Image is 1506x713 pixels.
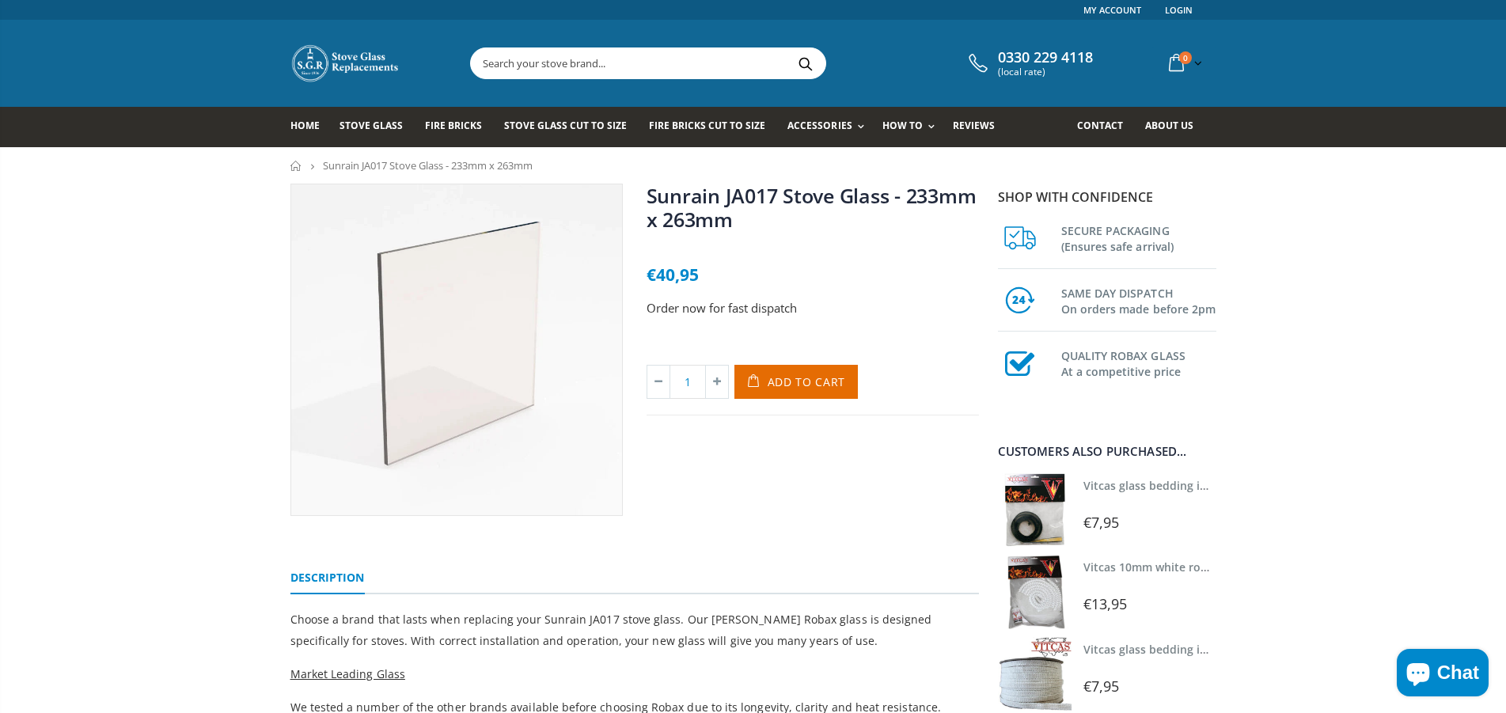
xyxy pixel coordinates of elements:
[425,107,494,147] a: Fire Bricks
[649,107,777,147] a: Fire Bricks Cut To Size
[323,158,533,173] span: Sunrain JA017 Stove Glass - 233mm x 263mm
[291,184,622,515] img: squarestoveglass_25ed60e1-3924-4cab-95c4-323afaf636af_800x_crop_center.webp
[1061,220,1216,255] h3: SECURE PACKAGING (Ensures safe arrival)
[290,119,320,132] span: Home
[340,119,403,132] span: Stove Glass
[998,188,1216,207] p: Shop with confidence
[290,107,332,147] a: Home
[290,161,302,171] a: Home
[998,473,1072,547] img: Vitcas stove glass bedding in tape
[647,299,979,317] p: Order now for fast dispatch
[882,119,923,132] span: How To
[768,374,846,389] span: Add to Cart
[1083,513,1119,532] span: €7,95
[1179,51,1192,64] span: 0
[1077,107,1135,147] a: Contact
[1083,642,1420,657] a: Vitcas glass bedding in tape - 2mm x 15mm x 2 meters (White)
[649,119,765,132] span: Fire Bricks Cut To Size
[1145,119,1193,132] span: About us
[647,264,699,286] span: €40,95
[787,119,852,132] span: Accessories
[1061,283,1216,317] h3: SAME DAY DISPATCH On orders made before 2pm
[882,107,943,147] a: How To
[953,107,1007,147] a: Reviews
[504,119,627,132] span: Stove Glass Cut To Size
[425,119,482,132] span: Fire Bricks
[1145,107,1205,147] a: About us
[290,563,365,594] a: Description
[788,48,824,78] button: Search
[471,48,1003,78] input: Search your stove brand...
[1083,478,1379,493] a: Vitcas glass bedding in tape - 2mm x 10mm x 2 meters
[1083,559,1394,575] a: Vitcas 10mm white rope kit - includes rope seal and glue!
[290,612,932,648] span: Choose a brand that lasts when replacing your Sunrain JA017 stove glass. Our [PERSON_NAME] Robax ...
[998,66,1093,78] span: (local rate)
[1163,47,1205,78] a: 0
[290,666,405,681] span: Market Leading Glass
[290,44,401,83] img: Stove Glass Replacement
[1077,119,1123,132] span: Contact
[998,49,1093,66] span: 0330 229 4118
[998,637,1072,711] img: Vitcas stove glass bedding in tape
[504,107,639,147] a: Stove Glass Cut To Size
[1392,649,1493,700] inbox-online-store-chat: Shopify online store chat
[647,182,977,233] a: Sunrain JA017 Stove Glass - 233mm x 263mm
[998,446,1216,457] div: Customers also purchased...
[953,119,995,132] span: Reviews
[965,49,1093,78] a: 0330 229 4118 (local rate)
[1083,594,1128,613] span: €13,95
[734,365,859,399] button: Add to Cart
[1083,677,1119,696] span: €7,95
[1061,345,1216,380] h3: QUALITY ROBAX GLASS At a competitive price
[787,107,871,147] a: Accessories
[340,107,415,147] a: Stove Glass
[998,555,1072,628] img: Vitcas white rope, glue and gloves kit 10mm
